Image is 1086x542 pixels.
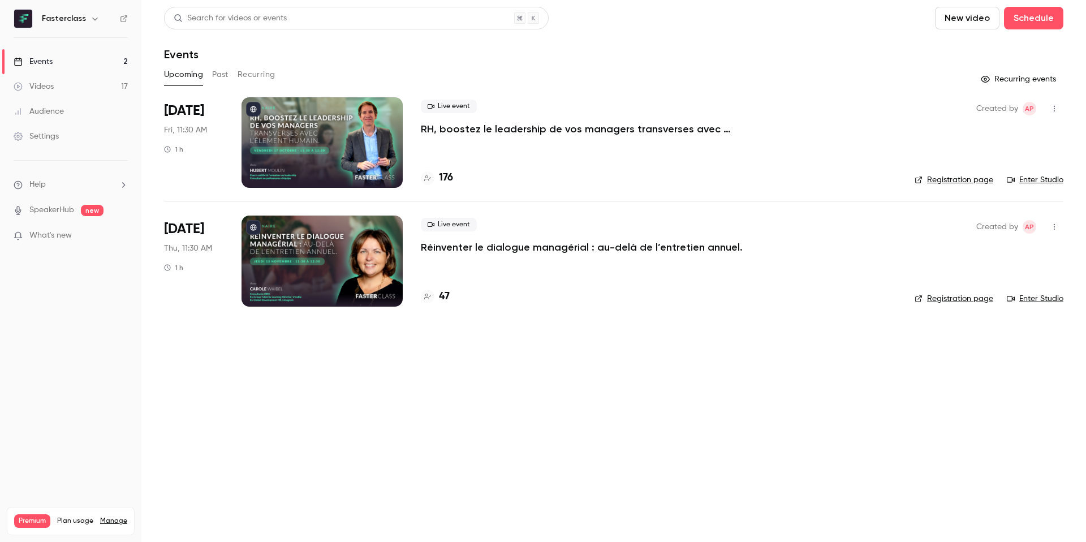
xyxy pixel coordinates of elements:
div: Search for videos or events [174,12,287,24]
span: What's new [29,230,72,242]
span: Fri, 11:30 AM [164,124,207,136]
a: Enter Studio [1007,174,1063,186]
span: Thu, 11:30 AM [164,243,212,254]
h1: Events [164,48,199,61]
a: RH, boostez le leadership de vos managers transverses avec l’Élement Humain. [421,122,760,136]
div: 1 h [164,263,183,272]
div: Videos [14,81,54,92]
h4: 47 [439,289,450,304]
button: Recurring events [976,70,1063,88]
span: AP [1025,220,1034,234]
div: Audience [14,106,64,117]
span: [DATE] [164,102,204,120]
li: help-dropdown-opener [14,179,128,191]
span: Amory Panné [1023,102,1036,115]
button: New video [935,7,999,29]
button: Upcoming [164,66,203,84]
div: Nov 13 Thu, 11:30 AM (Europe/Paris) [164,216,223,306]
span: [DATE] [164,220,204,238]
h6: Fasterclass [42,13,86,24]
a: 176 [421,170,453,186]
a: Enter Studio [1007,293,1063,304]
button: Past [212,66,229,84]
div: 1 h [164,145,183,154]
span: Plan usage [57,517,93,526]
span: Premium [14,514,50,528]
span: Live event [421,100,477,113]
span: Amory Panné [1023,220,1036,234]
span: new [81,205,104,216]
div: Events [14,56,53,67]
span: Created by [976,102,1018,115]
button: Recurring [238,66,275,84]
div: Oct 17 Fri, 11:30 AM (Europe/Paris) [164,97,223,188]
button: Schedule [1004,7,1063,29]
a: SpeakerHub [29,204,74,216]
a: Registration page [915,293,993,304]
div: Settings [14,131,59,142]
span: Created by [976,220,1018,234]
h4: 176 [439,170,453,186]
img: Fasterclass [14,10,32,28]
a: Registration page [915,174,993,186]
a: Réinventer le dialogue managérial : au-delà de l’entretien annuel. [421,240,743,254]
span: AP [1025,102,1034,115]
a: Manage [100,517,127,526]
span: Help [29,179,46,191]
span: Live event [421,218,477,231]
a: 47 [421,289,450,304]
